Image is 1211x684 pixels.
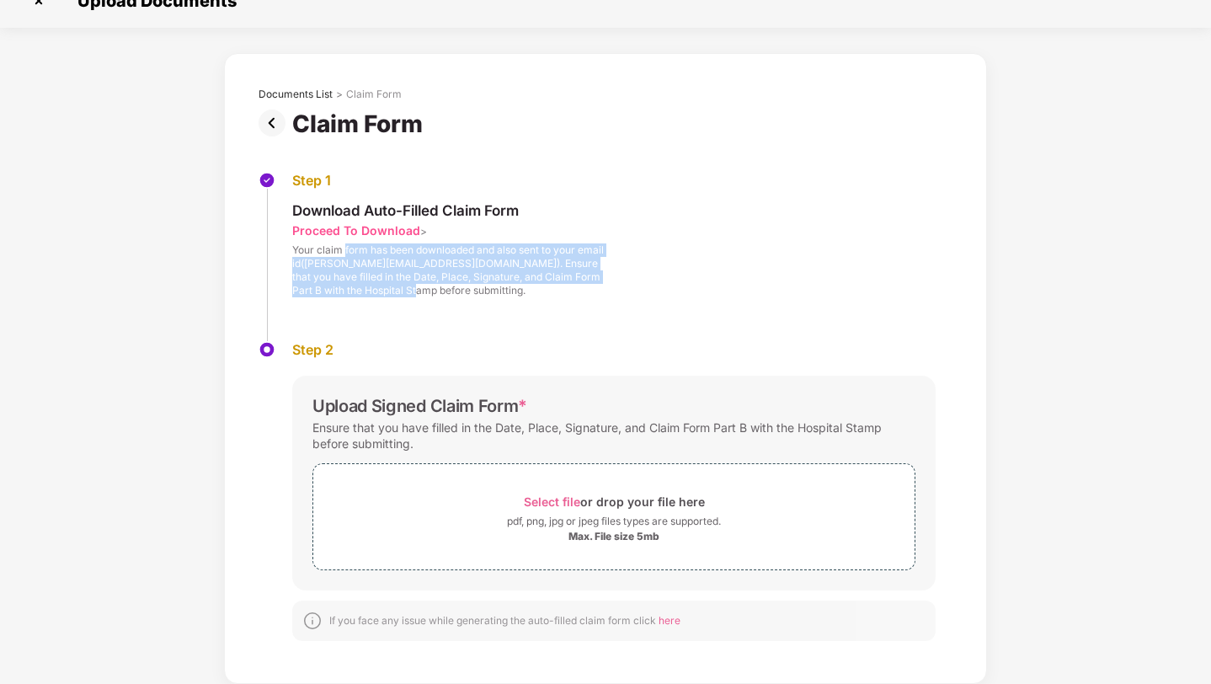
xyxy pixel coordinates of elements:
[336,88,343,101] div: >
[259,341,275,358] img: svg+xml;base64,PHN2ZyBpZD0iU3RlcC1BY3RpdmUtMzJ4MzIiIHhtbG5zPSJodHRwOi8vd3d3LnczLm9yZy8yMDAwL3N2Zy...
[259,172,275,189] img: svg+xml;base64,PHN2ZyBpZD0iU3RlcC1Eb25lLTMyeDMyIiB4bWxucz0iaHR0cDovL3d3dy53My5vcmcvMjAwMC9zdmciIH...
[259,88,333,101] div: Documents List
[420,225,427,238] span: >
[346,88,402,101] div: Claim Form
[507,513,721,530] div: pdf, png, jpg or jpeg files types are supported.
[292,201,604,220] div: Download Auto-Filled Claim Form
[524,490,705,513] div: or drop your file here
[292,172,604,190] div: Step 1
[292,243,604,297] div: Your claim form has been downloaded and also sent to your email id([PERSON_NAME][EMAIL_ADDRESS][D...
[259,110,292,136] img: svg+xml;base64,PHN2ZyBpZD0iUHJldi0zMngzMiIgeG1sbnM9Imh0dHA6Ly93d3cudzMub3JnLzIwMDAvc3ZnIiB3aWR0aD...
[659,614,680,627] span: here
[313,477,915,557] span: Select fileor drop your file herepdf, png, jpg or jpeg files types are supported.Max. File size 5mb
[568,530,659,543] div: Max. File size 5mb
[292,110,429,138] div: Claim Form
[524,494,580,509] span: Select file
[292,341,936,359] div: Step 2
[329,614,680,628] div: If you face any issue while generating the auto-filled claim form click
[302,611,323,631] img: svg+xml;base64,PHN2ZyBpZD0iSW5mb18tXzMyeDMyIiBkYXRhLW5hbWU9IkluZm8gLSAzMngzMiIgeG1sbnM9Imh0dHA6Ly...
[312,396,527,416] div: Upload Signed Claim Form
[312,416,915,455] div: Ensure that you have filled in the Date, Place, Signature, and Claim Form Part B with the Hospita...
[292,222,420,238] div: Proceed To Download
